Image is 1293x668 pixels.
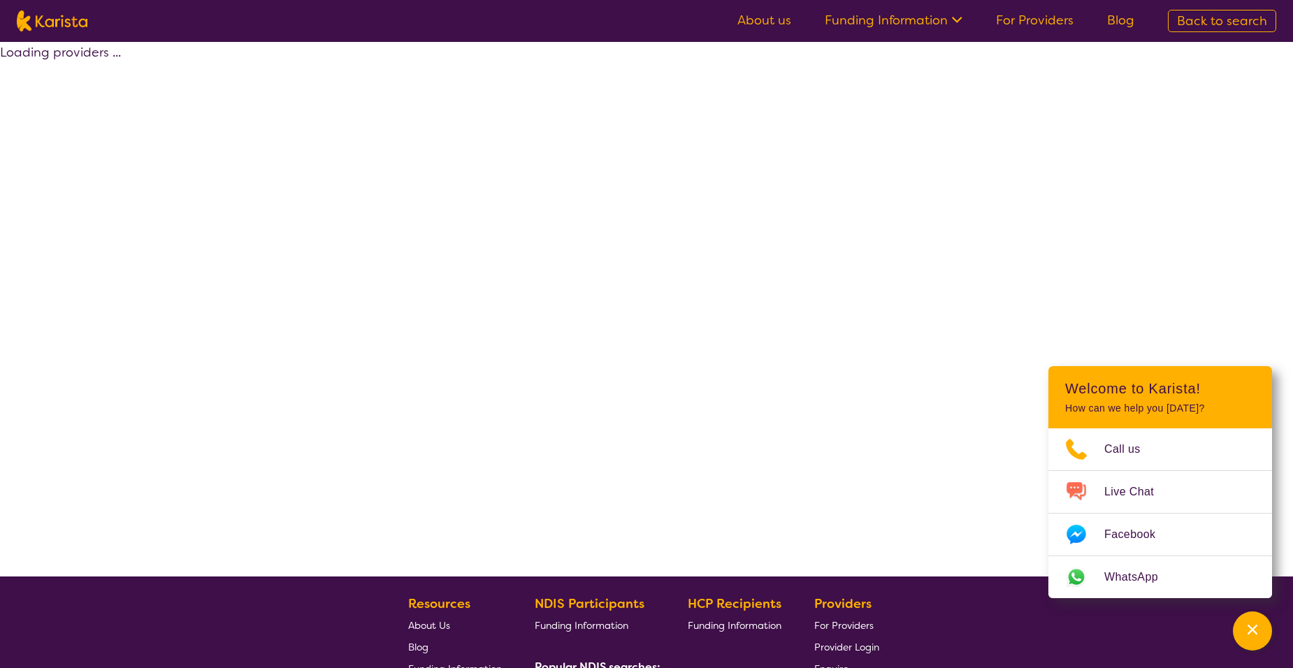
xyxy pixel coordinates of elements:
[814,619,874,632] span: For Providers
[1104,524,1172,545] span: Facebook
[1104,481,1171,502] span: Live Chat
[814,595,872,612] b: Providers
[408,619,450,632] span: About Us
[1048,366,1272,598] div: Channel Menu
[688,595,781,612] b: HCP Recipients
[408,595,470,612] b: Resources
[1233,611,1272,651] button: Channel Menu
[825,12,962,29] a: Funding Information
[1065,402,1255,414] p: How can we help you [DATE]?
[737,12,791,29] a: About us
[1107,12,1134,29] a: Blog
[814,636,879,658] a: Provider Login
[1048,556,1272,598] a: Web link opens in a new tab.
[535,595,644,612] b: NDIS Participants
[1065,380,1255,397] h2: Welcome to Karista!
[1104,567,1175,588] span: WhatsApp
[1168,10,1276,32] a: Back to search
[1104,439,1157,460] span: Call us
[996,12,1074,29] a: For Providers
[408,636,502,658] a: Blog
[688,619,781,632] span: Funding Information
[814,641,879,653] span: Provider Login
[408,614,502,636] a: About Us
[408,641,428,653] span: Blog
[17,10,87,31] img: Karista logo
[814,614,879,636] a: For Providers
[535,614,655,636] a: Funding Information
[1177,13,1267,29] span: Back to search
[688,614,781,636] a: Funding Information
[1048,428,1272,598] ul: Choose channel
[535,619,628,632] span: Funding Information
